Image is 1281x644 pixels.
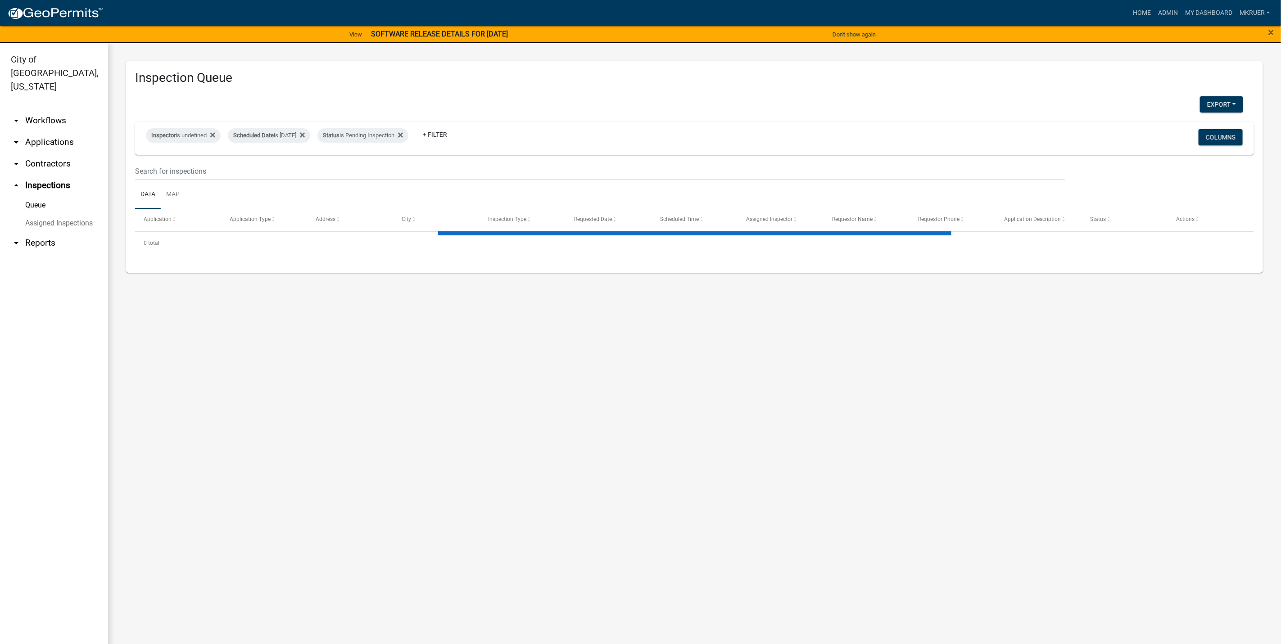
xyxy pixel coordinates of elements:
[1268,26,1274,39] span: ×
[323,132,339,139] span: Status
[996,209,1082,230] datatable-header-cell: Application Description
[228,128,310,143] div: is [DATE]
[11,238,22,248] i: arrow_drop_down
[1177,216,1195,222] span: Actions
[480,209,566,230] datatable-header-cell: Inspection Type
[11,180,22,191] i: arrow_drop_up
[918,216,960,222] span: Requestor Phone
[135,232,1254,254] div: 0 total
[910,209,996,230] datatable-header-cell: Requestor Phone
[317,128,408,143] div: is Pending Inspection
[402,216,412,222] span: City
[416,126,454,143] a: + Filter
[1129,5,1154,22] a: Home
[1236,5,1274,22] a: mkruer
[1181,5,1236,22] a: My Dashboard
[746,216,792,222] span: Assigned Inspector
[488,216,526,222] span: Inspection Type
[829,27,879,42] button: Don't show again
[1199,129,1243,145] button: Columns
[316,216,335,222] span: Address
[1168,209,1254,230] datatable-header-cell: Actions
[151,132,176,139] span: Inspector
[233,132,274,139] span: Scheduled Date
[135,162,1065,180] input: Search for inspections
[738,209,824,230] datatable-header-cell: Assigned Inspector
[146,128,221,143] div: is undefined
[135,180,161,209] a: Data
[346,27,366,42] a: View
[1268,27,1274,38] button: Close
[574,216,612,222] span: Requested Date
[11,158,22,169] i: arrow_drop_down
[832,216,873,222] span: Requestor Name
[824,209,910,230] datatable-header-cell: Requestor Name
[652,209,738,230] datatable-header-cell: Scheduled Time
[393,209,479,230] datatable-header-cell: City
[230,216,271,222] span: Application Type
[1082,209,1168,230] datatable-header-cell: Status
[1005,216,1061,222] span: Application Description
[135,70,1254,86] h3: Inspection Queue
[221,209,307,230] datatable-header-cell: Application Type
[161,180,185,209] a: Map
[11,137,22,148] i: arrow_drop_down
[1091,216,1106,222] span: Status
[1200,96,1243,113] button: Export
[135,209,221,230] datatable-header-cell: Application
[566,209,652,230] datatable-header-cell: Requested Date
[307,209,393,230] datatable-header-cell: Address
[144,216,172,222] span: Application
[371,30,508,38] strong: SOFTWARE RELEASE DETAILS FOR [DATE]
[660,216,699,222] span: Scheduled Time
[1154,5,1181,22] a: Admin
[11,115,22,126] i: arrow_drop_down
